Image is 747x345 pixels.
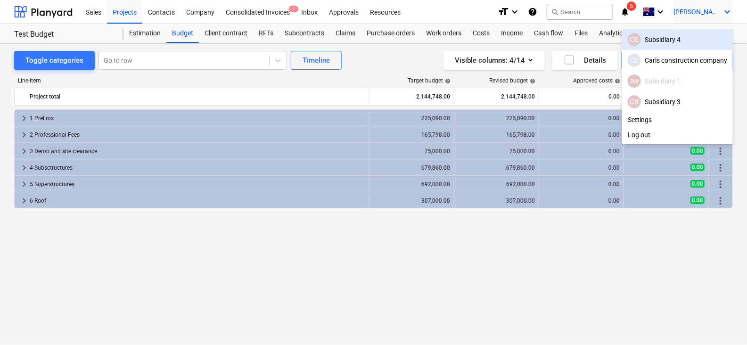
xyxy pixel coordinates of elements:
div: Charlie Brand [628,95,641,108]
span: CE [630,57,639,64]
div: Subsidiary 1 [628,74,727,88]
div: Carl Edlund [628,54,641,67]
span: CE [630,36,639,43]
div: Log out [622,127,733,142]
div: Johnny Walker [628,74,641,88]
div: Subsidiary 3 [628,95,727,108]
span: CB [630,98,639,106]
div: Carl Edlund [628,33,641,46]
iframe: Chat Widget [700,300,747,345]
span: JW [630,78,639,85]
div: Settings [622,112,733,127]
div: Carls construction company [628,54,727,67]
div: Subsidiary 4 [628,33,727,46]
